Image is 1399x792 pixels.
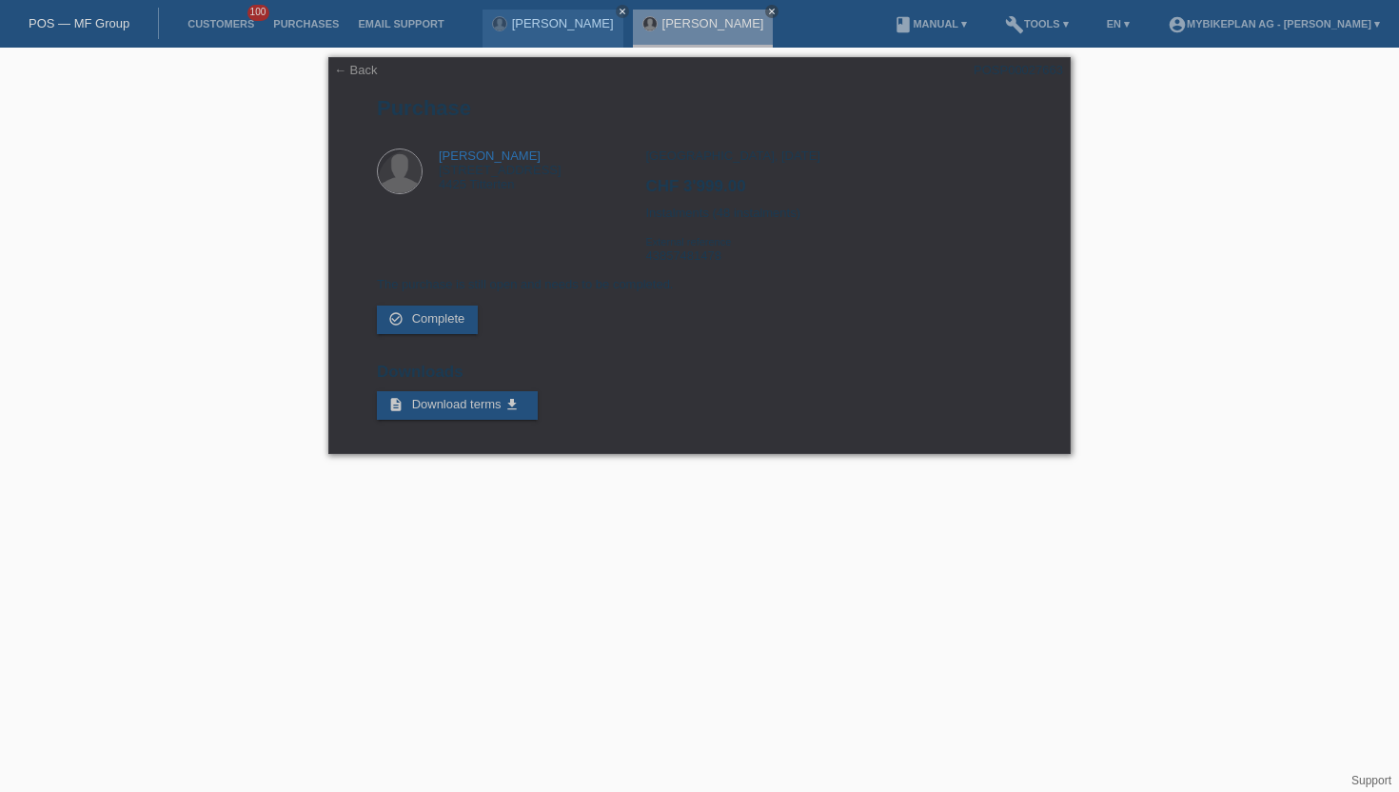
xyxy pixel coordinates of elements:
[884,18,976,30] a: bookManual ▾
[348,18,453,30] a: Email Support
[178,18,264,30] a: Customers
[377,391,538,420] a: description Download terms get_app
[995,18,1078,30] a: buildTools ▾
[1005,15,1024,34] i: build
[1351,774,1391,787] a: Support
[247,5,270,21] span: 100
[377,306,478,334] a: check_circle_outline Complete
[377,96,1022,120] h1: Purchase
[974,63,1063,77] div: POSP00027663
[618,7,627,16] i: close
[412,311,465,326] span: Complete
[334,63,378,77] a: ← Back
[1097,18,1139,30] a: EN ▾
[645,236,731,247] span: External reference
[512,16,614,30] a: [PERSON_NAME]
[377,363,1022,391] h2: Downloads
[439,148,541,163] a: [PERSON_NAME]
[388,397,404,412] i: description
[412,397,502,411] span: Download terms
[388,311,404,327] i: check_circle_outline
[29,16,129,30] a: POS — MF Group
[894,15,913,34] i: book
[765,5,778,18] a: close
[662,16,764,30] a: [PERSON_NAME]
[1168,15,1187,34] i: account_circle
[1158,18,1389,30] a: account_circleMybikeplan AG - [PERSON_NAME] ▾
[264,18,348,30] a: Purchases
[439,148,562,191] div: [STREET_ADDRESS] 4425 Titterten
[645,148,1021,277] div: [GEOGRAPHIC_DATA], [DATE] Instalments (48 instalments) 43857481478
[645,177,1021,206] h2: CHF 3'999.00
[504,397,520,412] i: get_app
[616,5,629,18] a: close
[377,277,1022,291] p: The purchase is still open and needs to be completed.
[767,7,777,16] i: close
